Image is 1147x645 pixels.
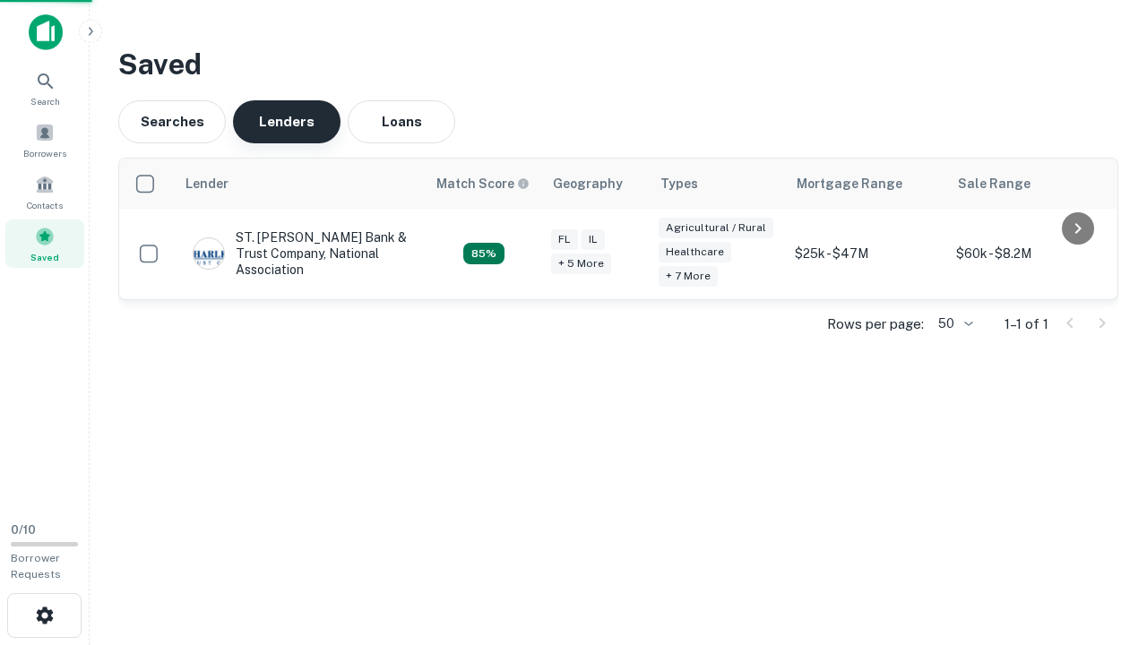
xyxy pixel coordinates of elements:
div: Mortgage Range [797,173,902,194]
button: Lenders [233,100,341,143]
h3: Saved [118,43,1118,86]
button: Searches [118,100,226,143]
span: Borrower Requests [11,552,61,580]
h6: Match Score [436,174,526,193]
td: $25k - $47M [786,209,947,299]
a: Borrowers [5,116,84,164]
div: ST. [PERSON_NAME] Bank & Trust Company, National Association [193,229,408,279]
div: Sale Range [958,173,1031,194]
div: Lender [185,173,229,194]
th: Mortgage Range [786,159,947,209]
a: Search [5,64,84,112]
div: FL [551,229,578,250]
a: Saved [5,219,84,268]
div: Agricultural / Rural [659,218,773,238]
p: Rows per page: [827,314,924,335]
div: Geography [553,173,623,194]
th: Capitalize uses an advanced AI algorithm to match your search with the best lender. The match sco... [426,159,542,209]
div: Healthcare [659,242,731,262]
p: 1–1 of 1 [1005,314,1048,335]
span: Search [30,94,60,108]
div: IL [582,229,605,250]
div: Capitalize uses an advanced AI algorithm to match your search with the best lender. The match sco... [463,243,505,264]
span: Saved [30,250,59,264]
div: + 7 more [659,266,718,287]
img: capitalize-icon.png [29,14,63,50]
th: Lender [175,159,426,209]
span: 0 / 10 [11,523,36,537]
div: Capitalize uses an advanced AI algorithm to match your search with the best lender. The match sco... [436,174,530,193]
span: Borrowers [23,146,66,160]
td: $60k - $8.2M [947,209,1108,299]
th: Geography [542,159,650,209]
a: Contacts [5,168,84,216]
iframe: Chat Widget [1057,502,1147,588]
span: Contacts [27,198,63,212]
div: 50 [931,311,976,337]
img: picture [194,238,224,269]
th: Types [650,159,786,209]
th: Sale Range [947,159,1108,209]
div: + 5 more [551,254,611,274]
button: Loans [348,100,455,143]
div: Types [660,173,698,194]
